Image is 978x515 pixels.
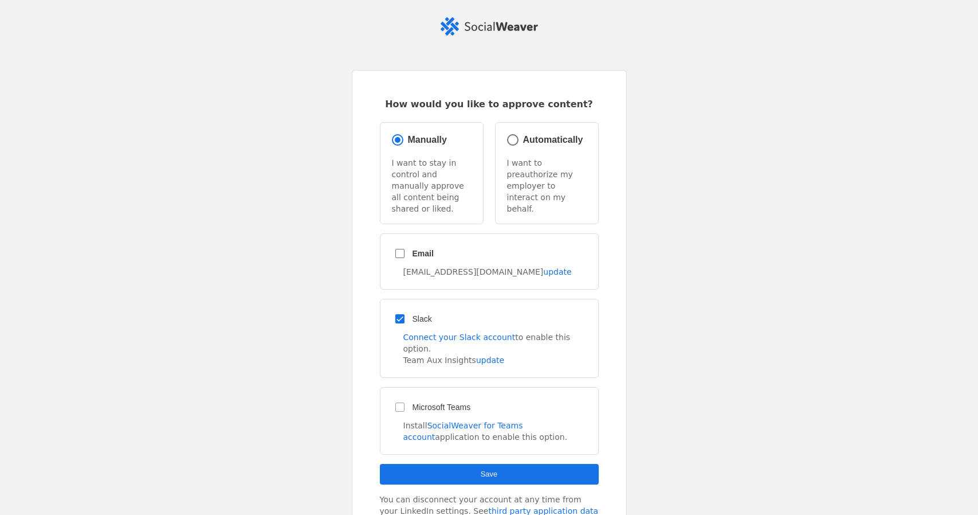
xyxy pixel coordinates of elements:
a: SocialWeaver for Teams account [403,421,523,442]
span: How would you like to approve content? [385,98,593,111]
mat-radio-group: Select an option [380,122,599,224]
div: Install application to enable this option. [403,420,589,443]
span: Save [481,470,498,478]
a: update [476,356,504,365]
span: Automatically [523,135,583,145]
span: Email [413,249,434,258]
a: Connect your Slack account [403,333,516,342]
p: I want to preauthorize my employer to interact on my behalf. [505,157,589,214]
span: Slack [413,314,432,323]
div: Team Aux Insights [403,354,589,366]
div: to enable this option. [403,331,589,354]
a: update [543,267,571,276]
span: Manually [408,135,447,145]
p: I want to stay in control and manually approve all content being shared or liked. [390,157,474,214]
div: [EMAIL_ADDRESS][DOMAIN_NAME] [403,266,589,278]
button: Save [380,464,599,485]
